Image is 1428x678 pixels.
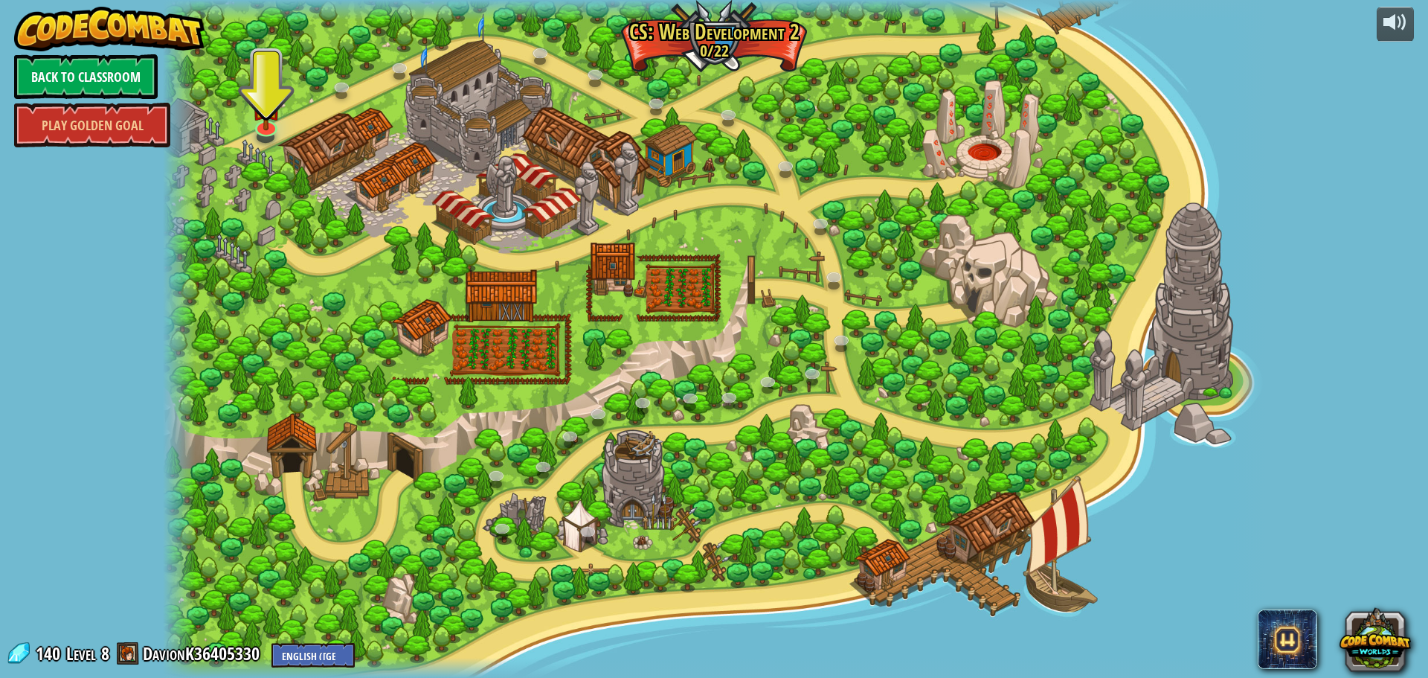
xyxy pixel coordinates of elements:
[1377,7,1414,42] button: Adjust volume
[101,642,109,665] span: 8
[14,7,205,51] img: CodeCombat - Learn how to code by playing a game
[14,103,170,147] a: Play Golden Goal
[36,642,65,665] span: 140
[14,54,158,99] a: Back to Classroom
[143,642,264,665] a: DavionK36405330
[66,642,96,666] span: Level
[251,79,280,130] img: level-banner-started.png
